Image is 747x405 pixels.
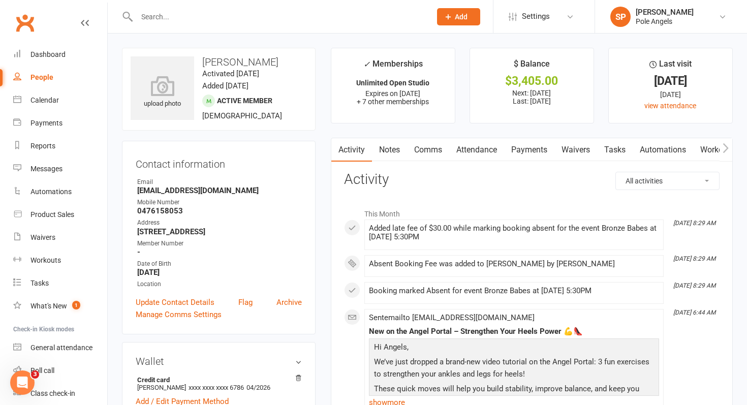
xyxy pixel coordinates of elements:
div: Added late fee of $30.00 while marking booking absent for the event Bronze Babes at [DATE] 5:30PM [369,224,659,241]
a: Dashboard [13,43,107,66]
i: [DATE] 6:44 AM [673,309,715,316]
p: Next: [DATE] Last: [DATE] [479,89,584,105]
i: [DATE] 8:29 AM [673,220,715,227]
a: Waivers [13,226,107,249]
div: Messages [30,165,63,173]
time: Activated [DATE] [202,69,259,78]
div: Last visit [649,57,692,76]
a: Activity [331,138,372,162]
a: Notes [372,138,407,162]
div: SP [610,7,631,27]
div: What's New [30,302,67,310]
li: This Month [344,203,720,220]
div: [DATE] [618,76,723,86]
div: New on the Angel Portal – Strengthen Your Heels Power 💪👠 [369,327,659,336]
div: Mobile Number [137,198,302,207]
span: Settings [522,5,550,28]
span: 04/2026 [246,384,270,391]
iframe: Intercom live chat [10,370,35,395]
div: Payments [30,119,63,127]
div: Tasks [30,279,49,287]
strong: Unlimited Open Studio [356,79,429,87]
a: Tasks [13,272,107,295]
a: Messages [13,158,107,180]
div: Reports [30,142,55,150]
h3: Wallet [136,356,302,367]
div: Product Sales [30,210,74,219]
li: [PERSON_NAME] [136,375,302,393]
div: $ Balance [514,57,550,76]
div: Email [137,177,302,187]
div: Memberships [363,57,423,76]
span: Expires on [DATE] [365,89,420,98]
div: Calendar [30,96,59,104]
div: $3,405.00 [479,76,584,86]
a: Comms [407,138,449,162]
strong: [DATE] [137,268,302,277]
a: Waivers [554,138,597,162]
div: upload photo [131,76,194,109]
strong: - [137,247,302,257]
a: General attendance kiosk mode [13,336,107,359]
a: view attendance [644,102,696,110]
a: Class kiosk mode [13,382,107,405]
span: 1 [72,301,80,309]
strong: Credit card [137,376,297,384]
i: ✓ [363,59,370,69]
a: Update Contact Details [136,296,214,308]
strong: [EMAIL_ADDRESS][DOMAIN_NAME] [137,186,302,195]
i: [DATE] 8:29 AM [673,255,715,262]
span: 3 [31,370,39,379]
span: [DEMOGRAPHIC_DATA] [202,111,282,120]
time: Added [DATE] [202,81,248,90]
span: Add [455,13,468,21]
a: Flag [238,296,253,308]
a: Tasks [597,138,633,162]
a: Archive [276,296,302,308]
div: Class check-in [30,389,75,397]
a: Manage Comms Settings [136,308,222,321]
a: Automations [13,180,107,203]
a: Reports [13,135,107,158]
div: Location [137,279,302,289]
div: Workouts [30,256,61,264]
div: Booking marked Absent for event Bronze Babes at [DATE] 5:30PM [369,287,659,295]
button: Add [437,8,480,25]
strong: 0476158053 [137,206,302,215]
div: [PERSON_NAME] [636,8,694,17]
div: Dashboard [30,50,66,58]
p: We’ve just dropped a brand-new video tutorial on the Angel Portal: 3 fun exercises to strengthen ... [371,356,657,383]
a: Payments [504,138,554,162]
a: Attendance [449,138,504,162]
a: Workouts [13,249,107,272]
a: Roll call [13,359,107,382]
div: General attendance [30,344,92,352]
h3: Activity [344,172,720,188]
div: People [30,73,53,81]
div: Member Number [137,239,302,248]
div: Address [137,218,302,228]
strong: [STREET_ADDRESS] [137,227,302,236]
span: Active member [217,97,272,105]
a: Calendar [13,89,107,112]
a: Product Sales [13,203,107,226]
div: Absent Booking Fee was added to [PERSON_NAME] by [PERSON_NAME] [369,260,659,268]
div: Waivers [30,233,55,241]
input: Search... [134,10,424,24]
div: [DATE] [618,89,723,100]
h3: [PERSON_NAME] [131,56,307,68]
a: What's New1 [13,295,107,318]
a: Payments [13,112,107,135]
a: Automations [633,138,693,162]
div: Pole Angels [636,17,694,26]
div: Automations [30,188,72,196]
span: xxxx xxxx xxxx 6786 [189,384,244,391]
span: Sent email to [EMAIL_ADDRESS][DOMAIN_NAME] [369,313,535,322]
a: Workouts [693,138,741,162]
div: Date of Birth [137,259,302,269]
h3: Contact information [136,154,302,170]
a: Clubworx [12,10,38,36]
span: Hi Angels, [374,342,409,352]
i: [DATE] 8:29 AM [673,282,715,289]
span: + 7 other memberships [357,98,429,106]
